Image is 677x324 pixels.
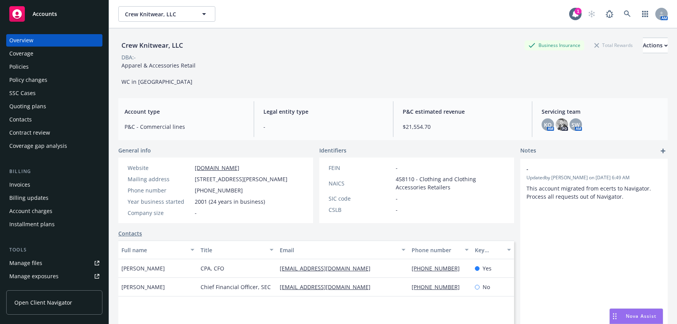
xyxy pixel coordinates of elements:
a: [PHONE_NUMBER] [412,265,466,272]
div: Account charges [9,205,52,217]
span: [PHONE_NUMBER] [195,186,243,194]
a: Manage exposures [6,270,102,282]
div: Crew Knitwear, LLC [118,40,186,50]
div: Key contact [475,246,502,254]
button: Nova Assist [609,308,663,324]
div: Billing [6,168,102,175]
div: SIC code [329,194,393,203]
a: Coverage [6,47,102,60]
span: - [396,164,398,172]
div: Policies [9,61,29,73]
span: Account type [125,107,244,116]
div: CSLB [329,206,393,214]
span: Nova Assist [626,313,656,319]
span: Legal entity type [263,107,383,116]
div: Manage files [9,257,42,269]
a: Invoices [6,178,102,191]
button: Title [197,241,277,259]
div: Full name [121,246,186,254]
div: Total Rewards [590,40,637,50]
div: 1 [575,8,582,15]
span: Open Client Navigator [14,298,72,307]
a: [EMAIL_ADDRESS][DOMAIN_NAME] [280,265,377,272]
span: Crew Knitwear, LLC [125,10,192,18]
a: [EMAIL_ADDRESS][DOMAIN_NAME] [280,283,377,291]
div: FEIN [329,164,393,172]
a: Contacts [6,113,102,126]
div: Drag to move [610,309,620,324]
div: Policy changes [9,74,47,86]
a: SSC Cases [6,87,102,99]
div: Business Insurance [525,40,584,50]
span: [PERSON_NAME] [121,283,165,291]
span: Updated by [PERSON_NAME] on [DATE] 6:49 AM [526,174,661,181]
a: Accounts [6,3,102,25]
span: Chief Financial Officer, SEC [201,283,271,291]
a: add [658,146,668,156]
div: Billing updates [9,192,48,204]
a: Manage certificates [6,283,102,296]
a: Policy changes [6,74,102,86]
div: Overview [9,34,33,47]
span: General info [118,146,151,154]
div: Coverage [9,47,33,60]
button: Phone number [409,241,472,259]
div: Quoting plans [9,100,46,113]
span: This account migrated from ecerts to Navigator. Process all requests out of Navigator. [526,185,653,200]
span: - [195,209,197,217]
span: 458110 - Clothing and Clothing Accessories Retailers [396,175,505,191]
div: Manage exposures [9,270,59,282]
div: DBA: - [121,53,136,61]
button: Crew Knitwear, LLC [118,6,215,22]
div: -Updatedby [PERSON_NAME] on [DATE] 6:49 AMThis account migrated from ecerts to Navigator. Process... [520,159,668,207]
div: Website [128,164,192,172]
a: Start snowing [584,6,599,22]
div: NAICS [329,179,393,187]
a: Policies [6,61,102,73]
a: [PHONE_NUMBER] [412,283,466,291]
a: Contract review [6,126,102,139]
button: Actions [643,38,668,53]
span: - [396,194,398,203]
span: - [396,206,398,214]
a: Search [620,6,635,22]
span: - [263,123,383,131]
a: Billing updates [6,192,102,204]
span: Accounts [33,11,57,17]
a: Report a Bug [602,6,617,22]
a: remove [652,165,661,174]
button: Email [277,241,409,259]
span: [PERSON_NAME] [121,264,165,272]
a: Switch app [637,6,653,22]
span: SW [571,121,580,129]
div: Manage certificates [9,283,60,296]
span: CPA, CFO [201,264,224,272]
span: P&C - Commercial lines [125,123,244,131]
div: Invoices [9,178,30,191]
span: Identifiers [319,146,346,154]
span: Apparel & Accessories Retail WC in [GEOGRAPHIC_DATA] [121,62,196,85]
div: Title [201,246,265,254]
span: Servicing team [542,107,661,116]
span: Yes [483,264,492,272]
img: photo [556,118,568,131]
a: Contacts [118,229,142,237]
span: 2001 (24 years in business) [195,198,265,206]
span: - [526,165,641,173]
a: Installment plans [6,218,102,230]
span: P&C estimated revenue [403,107,523,116]
a: Overview [6,34,102,47]
div: Mailing address [128,175,192,183]
div: Tools [6,246,102,254]
div: Phone number [128,186,192,194]
span: KO [544,121,552,129]
div: Contacts [9,113,32,126]
button: Key contact [472,241,514,259]
button: Full name [118,241,197,259]
div: Phone number [412,246,460,254]
a: [DOMAIN_NAME] [195,164,239,172]
span: $21,554.70 [403,123,523,131]
a: Manage files [6,257,102,269]
span: [STREET_ADDRESS][PERSON_NAME] [195,175,287,183]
